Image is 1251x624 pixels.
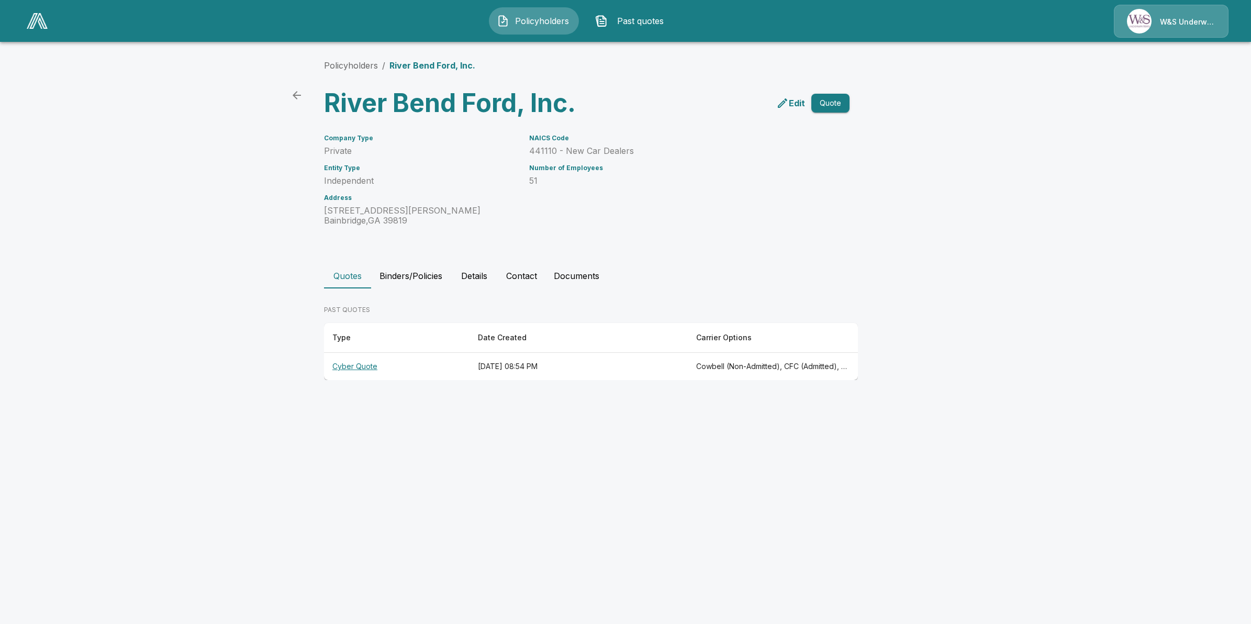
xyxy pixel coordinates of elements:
[382,59,385,72] li: /
[595,15,608,27] img: Past quotes Icon
[324,305,858,315] p: PAST QUOTES
[324,323,470,353] th: Type
[324,194,517,202] h6: Address
[811,94,850,113] button: Quote
[489,7,579,35] button: Policyholders IconPolicyholders
[324,263,371,288] button: Quotes
[324,206,517,226] p: [STREET_ADDRESS][PERSON_NAME] Bainbridge , GA 39819
[587,7,677,35] button: Past quotes IconPast quotes
[513,15,571,27] span: Policyholders
[27,13,48,29] img: AA Logo
[324,176,517,186] p: Independent
[1114,5,1228,38] a: Agency IconW&S Underwriters
[529,135,824,142] h6: NAICS Code
[1127,9,1152,34] img: Agency Icon
[688,353,858,381] th: Cowbell (Non-Admitted), CFC (Admitted), Coalition (Admitted), Tokio Marine TMHCC (Non-Admitted), ...
[529,146,824,156] p: 441110 - New Car Dealers
[324,263,927,288] div: policyholder tabs
[774,95,807,112] a: edit
[470,323,688,353] th: Date Created
[789,97,805,109] p: Edit
[497,15,509,27] img: Policyholders Icon
[286,85,307,106] a: back
[498,263,545,288] button: Contact
[1160,17,1215,27] p: W&S Underwriters
[529,164,824,172] h6: Number of Employees
[324,59,475,72] nav: breadcrumb
[324,60,378,71] a: Policyholders
[324,323,858,380] table: responsive table
[451,263,498,288] button: Details
[389,59,475,72] p: River Bend Ford, Inc.
[529,176,824,186] p: 51
[324,146,517,156] p: Private
[324,353,470,381] th: Cyber Quote
[371,263,451,288] button: Binders/Policies
[612,15,669,27] span: Past quotes
[324,88,583,118] h3: River Bend Ford, Inc.
[470,353,688,381] th: [DATE] 08:54 PM
[324,135,517,142] h6: Company Type
[545,263,608,288] button: Documents
[688,323,858,353] th: Carrier Options
[324,164,517,172] h6: Entity Type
